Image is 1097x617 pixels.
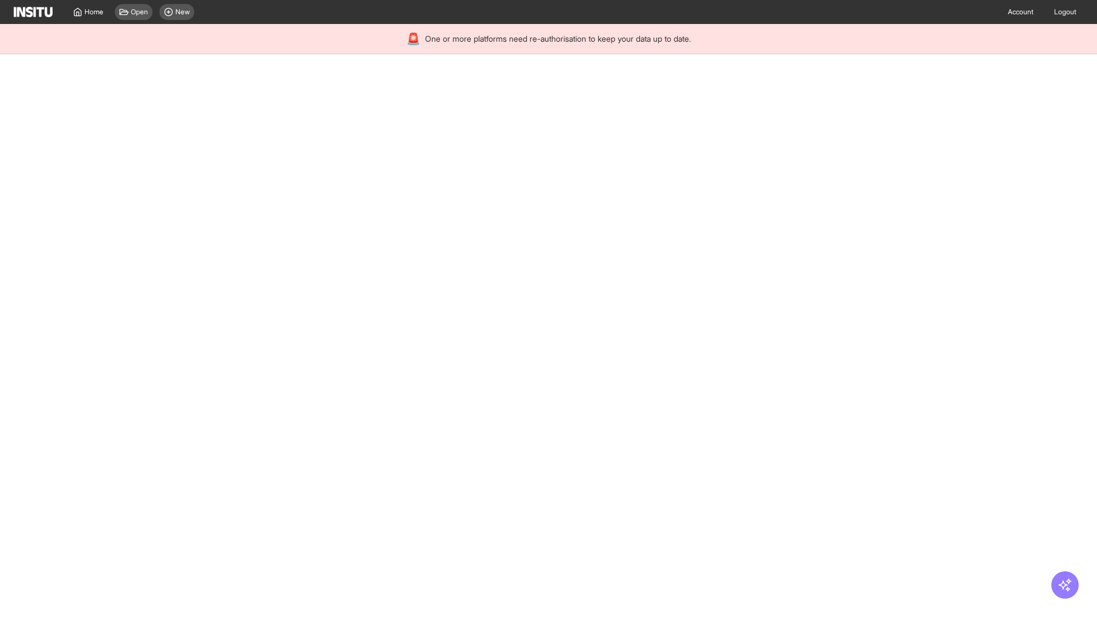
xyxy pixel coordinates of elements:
[85,7,103,17] span: Home
[425,33,691,45] span: One or more platforms need re-authorisation to keep your data up to date.
[175,7,190,17] span: New
[14,7,53,17] img: Logo
[131,7,148,17] span: Open
[406,31,421,47] div: 🚨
